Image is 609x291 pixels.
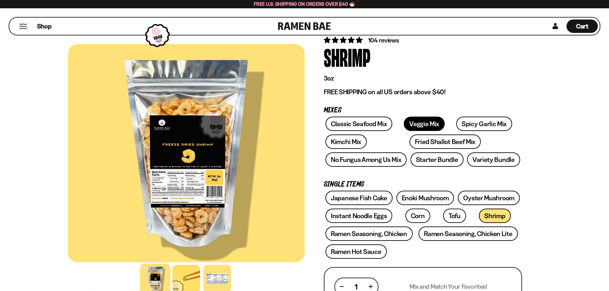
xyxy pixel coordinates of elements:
[254,1,355,7] span: Free U.S. Shipping on Orders over $40 🍜
[324,45,371,69] div: Shrimp
[566,18,598,35] div: Cart
[325,226,413,241] a: Ramen Seasoning, Chicken
[325,134,367,149] a: Kimchi Mix
[324,74,522,82] p: 3oz
[325,244,387,259] a: Ramen Hot Sauce
[37,19,51,33] a: Shop
[324,107,522,113] p: Mixes
[355,283,357,291] span: 1
[405,209,430,223] a: Corn
[324,181,522,188] p: Single Items
[396,191,454,205] a: Enoki Mushroom
[37,22,51,31] span: Shop
[443,209,466,223] a: Tofu
[467,152,520,167] a: Variety Bundle
[576,22,589,30] span: Cart
[19,24,27,29] button: Mobile Menu Trigger
[410,283,487,291] p: Mix and Match Your Favorites!
[325,191,393,205] a: Japanese Fish Cake
[418,226,518,241] a: Ramen Seasoning, Chicken Lite
[458,191,520,205] a: Oyster Mushroom
[325,117,392,131] a: Classic Seafood Mix
[324,88,522,96] p: FREE SHIPPING on all US orders above $40!
[410,152,464,167] a: Starter Bundle
[404,117,445,131] a: Veggie Mix
[410,134,481,149] a: Fried Shallot Beef Mix
[325,209,392,223] a: Instant Noodle Eggs
[325,152,407,167] a: No Fungus Among Us Mix
[456,117,512,131] a: Spicy Garlic Mix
